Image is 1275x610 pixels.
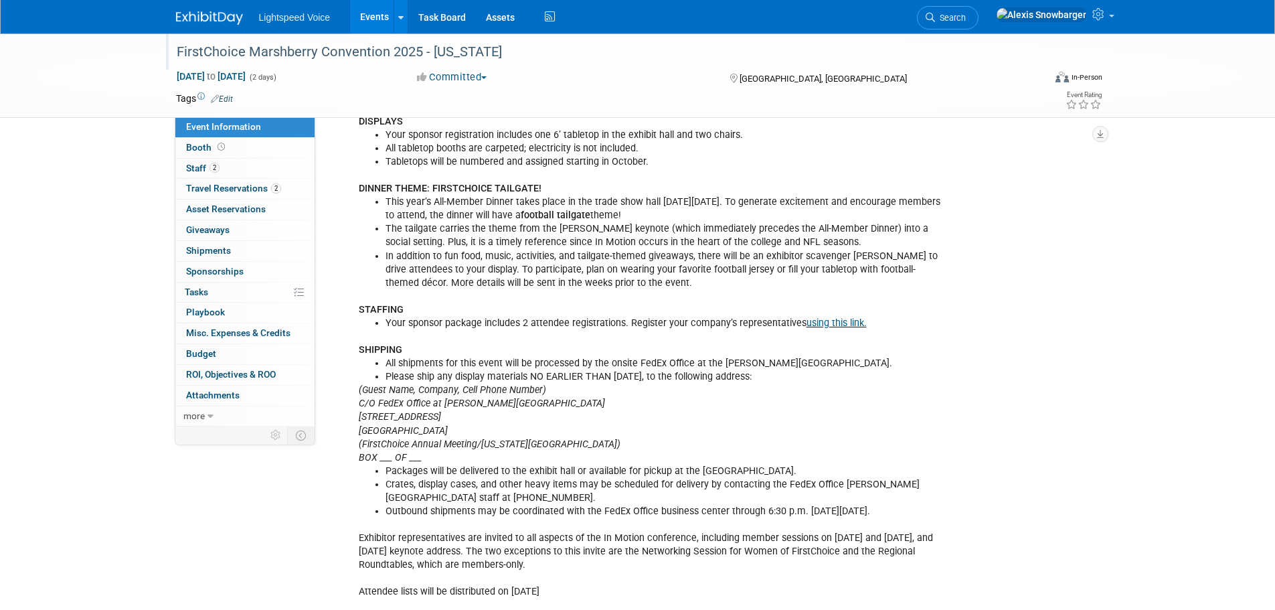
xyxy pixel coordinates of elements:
[172,40,1024,64] div: FirstChoice Marshberry Convention 2025 - [US_STATE]
[211,94,233,104] a: Edit
[186,224,230,235] span: Giveaways
[287,427,315,444] td: Toggle Event Tabs
[176,70,246,82] span: [DATE] [DATE]
[215,142,228,152] span: Booth not reserved yet
[386,129,944,142] li: Your sponsor registration includes one 6’ tabletop in the exhibit hall and two chairs.
[1055,72,1069,82] img: Format-Inperson.png
[386,370,944,384] li: Please ship any display materials NO EARLIER THAN [DATE], to the following address:
[186,327,290,338] span: Misc. Expenses & Credits
[175,283,315,303] a: Tasks
[186,183,281,194] span: Travel Reservations
[248,73,276,82] span: (2 days)
[386,250,944,290] li: In addition to fun food, music, activities, and tailgate-themed giveaways, there will be an exhib...
[386,465,944,478] li: Packages will be delivered to the exhibit hall or available for pickup at the [GEOGRAPHIC_DATA].
[965,70,1103,90] div: Event Format
[806,317,867,329] a: using this link.
[386,317,944,330] li: Your sponsor package includes 2 attendee registrations. Register your company’s representatives
[359,439,620,450] i: (FirstChoice Annual Meeting/[US_STATE][GEOGRAPHIC_DATA])
[175,200,315,220] a: Asset Reservations
[359,384,546,396] i: (Guest Name, Company, Cell Phone Number)
[186,390,240,400] span: Attachments
[359,425,448,437] i: [GEOGRAPHIC_DATA]
[186,266,244,277] span: Sponsorships
[740,74,907,84] span: [GEOGRAPHIC_DATA], [GEOGRAPHIC_DATA]
[175,179,315,199] a: Travel Reservations2
[996,7,1087,22] img: Alexis Snowbarger
[175,406,315,427] a: more
[175,262,315,282] a: Sponsorships
[412,70,492,84] button: Committed
[183,410,205,421] span: more
[386,155,944,169] li: Tabletops will be numbered and assigned starting in October.
[205,71,218,82] span: to
[359,452,422,463] i: BOX ___ OF ___
[175,241,315,261] a: Shipments
[386,222,944,249] li: The tailgate carries the theme from the [PERSON_NAME] keynote (which immediately precedes the All...
[521,210,590,221] b: football tailgate
[359,183,541,194] b: DINNER THEME: FIRSTCHOICE TAILGATE!
[359,411,441,423] i: [STREET_ADDRESS]
[175,386,315,406] a: Attachments
[917,6,979,29] a: Search
[386,505,944,518] li: Outbound shipments may be coordinated with the FedEx Office business center through 6:30 p.m. [DA...
[359,116,403,127] b: DISPLAYS
[386,357,944,370] li: All shipments for this event will be processed by the onsite FedEx Office at the [PERSON_NAME][GE...
[186,307,225,317] span: Playbook
[175,344,315,364] a: Budget
[349,14,952,605] div: Exhibitor representatives are invited to all aspects of the In Motion conference, including membe...
[175,159,315,179] a: Staff2
[186,369,276,380] span: ROI, Objectives & ROO
[186,121,261,132] span: Event Information
[175,303,315,323] a: Playbook
[175,138,315,158] a: Booth
[359,304,404,315] b: STAFFING
[176,11,243,25] img: ExhibitDay
[186,348,216,359] span: Budget
[175,220,315,240] a: Giveaways
[935,13,966,23] span: Search
[175,117,315,137] a: Event Information
[186,163,220,173] span: Staff
[386,142,944,155] li: All tabletop booths are carpeted; electricity is not included.
[1071,72,1102,82] div: In-Person
[271,183,281,194] span: 2
[259,12,331,23] span: Lightspeed Voice
[186,245,231,256] span: Shipments
[359,398,605,409] i: C/O FedEx Office at [PERSON_NAME][GEOGRAPHIC_DATA]
[175,365,315,385] a: ROI, Objectives & ROO
[209,163,220,173] span: 2
[185,287,208,297] span: Tasks
[186,204,266,214] span: Asset Reservations
[186,142,228,153] span: Booth
[175,323,315,344] a: Misc. Expenses & Credits
[264,427,288,444] td: Personalize Event Tab Strip
[1066,92,1102,98] div: Event Rating
[176,92,233,105] td: Tags
[359,344,402,356] b: SHIPPING
[386,478,944,505] li: Crates, display cases, and other heavy items may be scheduled for delivery by contacting the FedE...
[386,196,944,222] li: This year’s All-Member Dinner takes place in the trade show hall [DATE][DATE]. To generate excite...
